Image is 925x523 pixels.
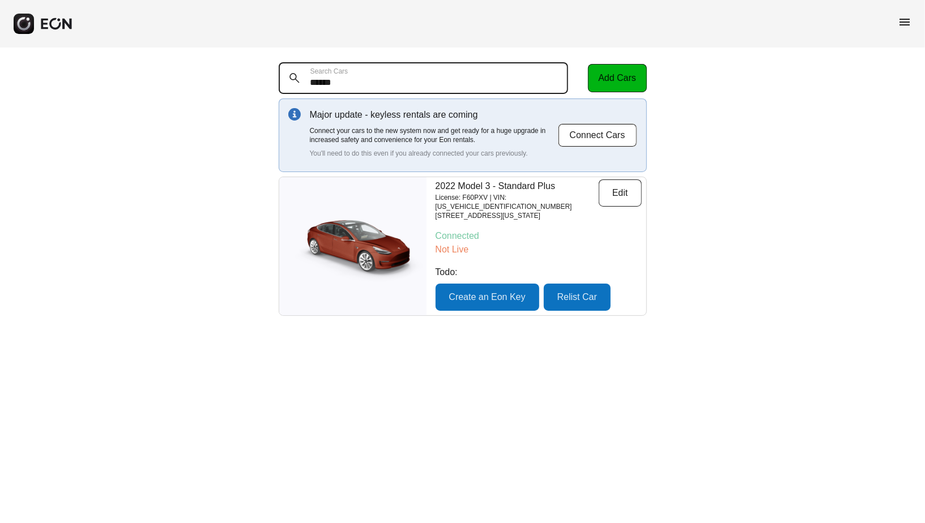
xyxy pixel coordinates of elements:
[436,284,539,311] button: Create an Eon Key
[544,284,611,311] button: Relist Car
[288,108,301,121] img: info
[279,209,427,283] img: car
[599,179,642,207] button: Edit
[310,67,348,76] label: Search Cars
[436,193,599,211] p: License: F60PXV | VIN: [US_VEHICLE_IDENTIFICATION_NUMBER]
[436,179,599,193] p: 2022 Model 3 - Standard Plus
[436,211,599,220] p: [STREET_ADDRESS][US_STATE]
[436,243,642,256] p: Not Live
[588,64,647,92] button: Add Cars
[898,15,911,29] span: menu
[310,126,558,144] p: Connect your cars to the new system now and get ready for a huge upgrade in increased safety and ...
[436,229,642,243] p: Connected
[310,108,558,122] p: Major update - keyless rentals are coming
[436,265,642,279] p: Todo:
[558,123,637,147] button: Connect Cars
[310,149,558,158] p: You'll need to do this even if you already connected your cars previously.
